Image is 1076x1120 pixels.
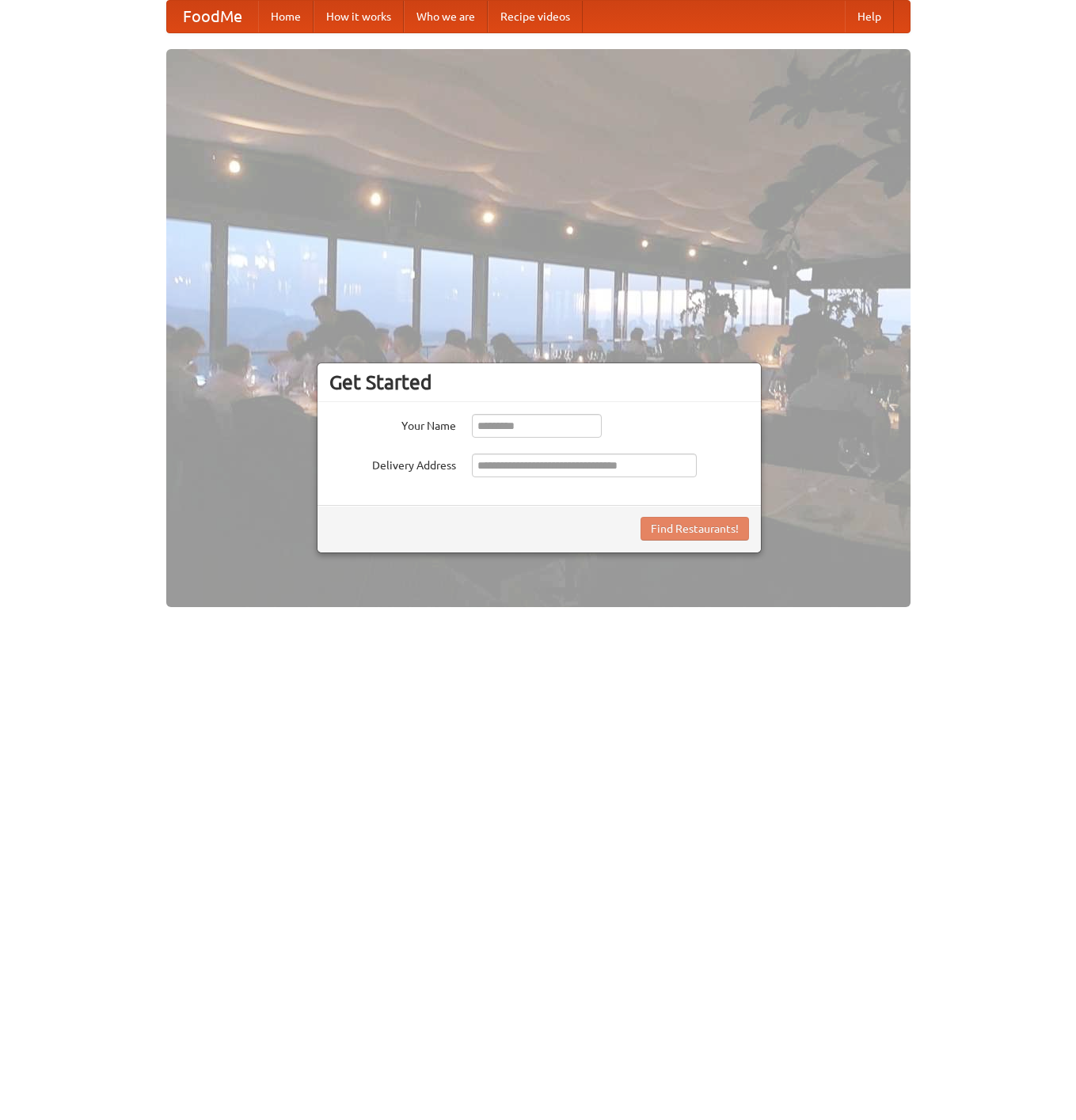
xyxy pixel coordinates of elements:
[845,1,894,32] a: Help
[641,517,749,541] button: Find Restaurants!
[167,1,258,32] a: FoodMe
[329,370,749,394] h3: Get Started
[258,1,314,32] a: Home
[329,454,456,473] label: Delivery Address
[329,414,456,434] label: Your Name
[488,1,583,32] a: Recipe videos
[404,1,488,32] a: Who we are
[314,1,404,32] a: How it works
